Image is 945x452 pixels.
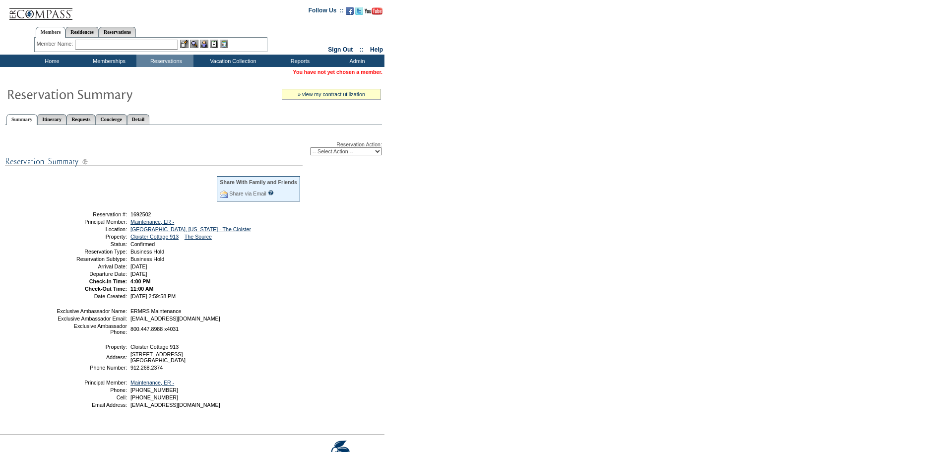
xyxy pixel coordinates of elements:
td: Reservation Type: [56,249,127,255]
td: Vacation Collection [193,55,270,67]
img: Follow us on Twitter [355,7,363,15]
span: You have not yet chosen a member. [293,69,382,75]
a: Help [370,46,383,53]
a: Reservations [99,27,136,37]
td: Exclusive Ambassador Email: [56,316,127,322]
span: Cloister Cottage 913 [130,344,179,350]
a: [GEOGRAPHIC_DATA], [US_STATE] - The Cloister [130,226,251,232]
a: Share via Email [229,191,266,196]
a: Follow us on Twitter [355,10,363,16]
a: Requests [66,114,95,125]
a: Concierge [95,114,126,125]
td: Follow Us :: [309,6,344,18]
td: Address: [56,351,127,363]
td: Exclusive Ambassador Name: [56,308,127,314]
span: Business Hold [130,249,164,255]
a: Residences [65,27,99,37]
td: Exclusive Ambassador Phone: [56,323,127,335]
div: Share With Family and Friends [220,179,297,185]
span: [PHONE_NUMBER] [130,387,178,393]
td: Email Address: [56,402,127,408]
span: [PHONE_NUMBER] [130,394,178,400]
td: Home [22,55,79,67]
span: Business Hold [130,256,164,262]
td: Property: [56,344,127,350]
span: 912.268.2374 [130,365,163,371]
span: Confirmed [130,241,155,247]
img: View [190,40,198,48]
a: Summary [6,114,37,125]
span: 11:00 AM [130,286,153,292]
a: Detail [127,114,150,125]
td: Reservation #: [56,211,127,217]
td: Cell: [56,394,127,400]
a: » view my contract utilization [298,91,365,97]
td: Admin [327,55,384,67]
img: Reservaton Summary [6,84,205,104]
a: Sign Out [328,46,353,53]
td: Memberships [79,55,136,67]
a: Maintenance, ER - [130,380,174,386]
img: Subscribe to our YouTube Channel [365,7,382,15]
a: Become our fan on Facebook [346,10,354,16]
span: [EMAIL_ADDRESS][DOMAIN_NAME] [130,316,220,322]
a: Cloister Cottage 913 [130,234,179,240]
td: Arrival Date: [56,263,127,269]
a: Subscribe to our YouTube Channel [365,10,382,16]
img: Impersonate [200,40,208,48]
td: Principal Member: [56,380,127,386]
td: Departure Date: [56,271,127,277]
a: Maintenance, ER - [130,219,174,225]
span: ERMRS Maintenance [130,308,181,314]
span: [DATE] 2:59:58 PM [130,293,176,299]
a: Itinerary [37,114,66,125]
td: Reports [270,55,327,67]
a: The Source [185,234,212,240]
div: Reservation Action: [5,141,382,155]
input: What is this? [268,190,274,195]
span: 1692502 [130,211,151,217]
img: Become our fan on Facebook [346,7,354,15]
span: 800.447.8988 x4031 [130,326,179,332]
img: Reservations [210,40,218,48]
td: Reservations [136,55,193,67]
span: 4:00 PM [130,278,150,284]
td: Reservation Subtype: [56,256,127,262]
img: b_calculator.gif [220,40,228,48]
td: Property: [56,234,127,240]
strong: Check-In Time: [89,278,127,284]
img: b_edit.gif [180,40,189,48]
td: Phone: [56,387,127,393]
span: [DATE] [130,263,147,269]
td: Date Created: [56,293,127,299]
strong: Check-Out Time: [85,286,127,292]
span: :: [360,46,364,53]
a: Members [36,27,66,38]
span: [EMAIL_ADDRESS][DOMAIN_NAME] [130,402,220,408]
td: Status: [56,241,127,247]
div: Member Name: [37,40,75,48]
span: [STREET_ADDRESS] [GEOGRAPHIC_DATA] [130,351,186,363]
span: [DATE] [130,271,147,277]
td: Phone Number: [56,365,127,371]
td: Principal Member: [56,219,127,225]
td: Location: [56,226,127,232]
img: subTtlResSummary.gif [5,155,303,168]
